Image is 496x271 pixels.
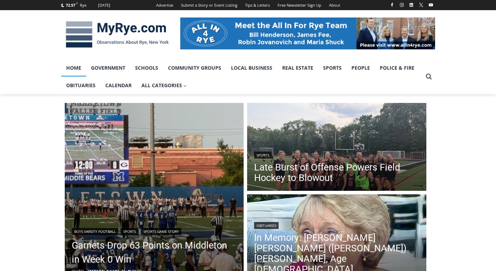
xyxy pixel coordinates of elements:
[318,59,347,77] a: Sports
[61,59,422,95] nav: Primary Navigation
[72,227,237,235] div: | |
[72,238,237,266] a: Garnets Drop 63 Points on Middleton in Week 0 Win
[226,59,277,77] a: Local Business
[422,70,435,83] button: View Search Form
[247,103,426,193] a: Read More Late Burst of Offense Powers Field Hockey to Blowout
[375,59,419,77] a: Police & Fire
[398,1,406,9] a: Instagram
[247,103,426,193] img: (PHOTO: The 2025 Rye Varsity Field Hockey team after their win vs Ursuline on Friday, September 5...
[141,228,181,235] a: Sports Game Story
[254,222,279,229] a: Obituaries
[130,59,163,77] a: Schools
[427,1,435,9] a: YouTube
[80,2,86,8] div: Rye
[163,59,226,77] a: Community Groups
[137,77,192,94] a: All Categories
[254,152,272,159] a: Sports
[347,59,375,77] a: People
[66,2,75,8] span: 72.57
[61,77,100,94] a: Obituaries
[277,59,318,77] a: Real Estate
[141,82,187,89] span: All Categories
[407,1,415,9] a: Linkedin
[76,1,78,5] span: F
[86,59,130,77] a: Government
[61,16,173,53] img: MyRye.com
[388,1,396,9] a: Facebook
[121,228,138,235] a: Sports
[100,77,137,94] a: Calendar
[180,18,435,49] img: All in for Rye
[98,2,110,8] div: [DATE]
[61,59,86,77] a: Home
[72,228,118,235] a: Boys Varsity Football
[417,1,425,9] a: X
[254,162,419,183] a: Late Burst of Offense Powers Field Hockey to Blowout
